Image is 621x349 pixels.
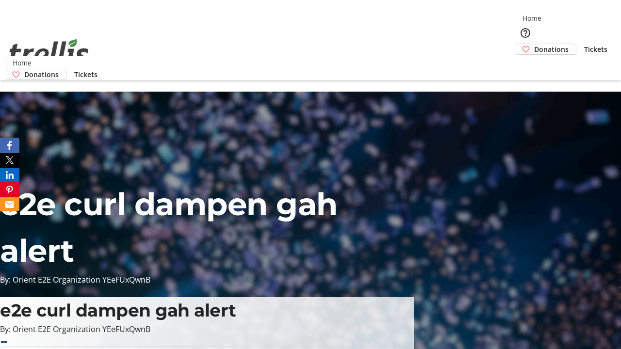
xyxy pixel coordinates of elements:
[66,69,105,79] a: Tickets
[576,44,615,54] a: Tickets
[6,28,92,77] img: Orient E2E Organization YEeFUxQwnB's Logo
[534,44,569,54] span: Donations
[13,58,32,68] span: Home
[584,44,607,54] span: Tickets
[523,13,541,23] span: Home
[516,13,547,23] a: Home
[24,69,59,79] span: Donations
[6,69,66,80] a: Donations
[6,58,37,68] a: Home
[516,44,576,55] a: Donations
[516,55,535,74] button: Cart
[516,23,535,43] button: Help
[74,69,98,79] span: Tickets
